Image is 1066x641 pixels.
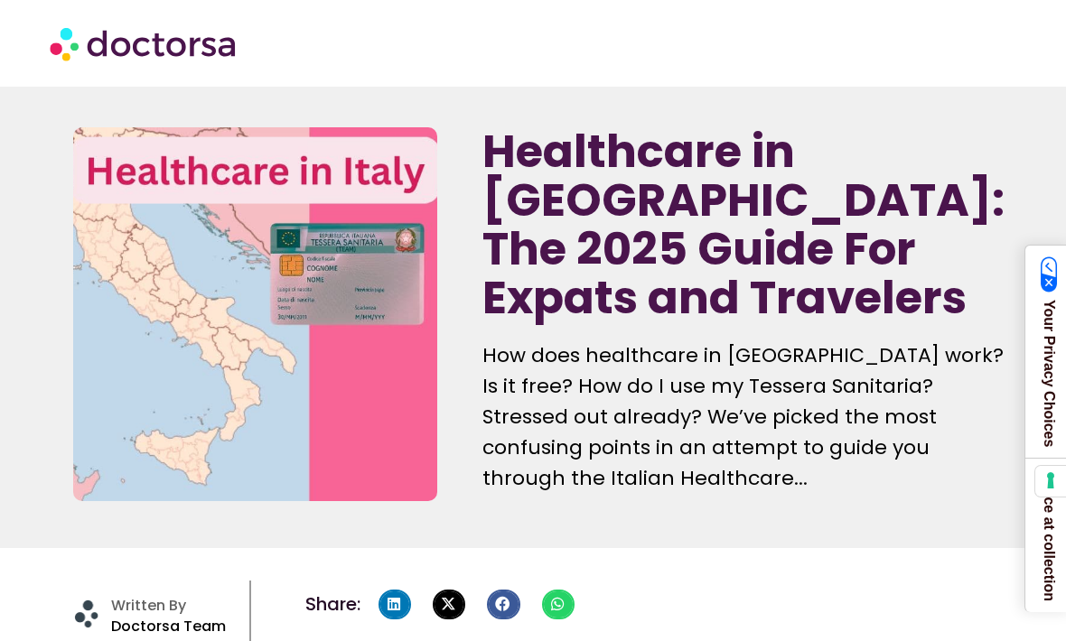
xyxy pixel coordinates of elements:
[111,614,240,639] p: Doctorsa Team
[482,127,1005,322] h1: Healthcare in [GEOGRAPHIC_DATA]: The 2025 Guide For Expats and Travelers
[305,595,360,613] h4: Share:
[1035,466,1066,497] button: Your consent preferences for tracking technologies
[73,127,438,501] img: healthcare system in italy
[433,590,465,620] div: Share on x-twitter
[1041,256,1058,293] img: California Consumer Privacy Act (CCPA) Opt-Out Icon
[542,590,575,620] div: Share on whatsapp
[482,340,1005,494] p: How does healthcare in [GEOGRAPHIC_DATA] work? Is it free? How do I use my Tessera Sanitaria? Str...
[379,590,411,620] div: Share on linkedin
[487,590,519,620] div: Share on facebook
[111,597,240,614] h4: Written By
